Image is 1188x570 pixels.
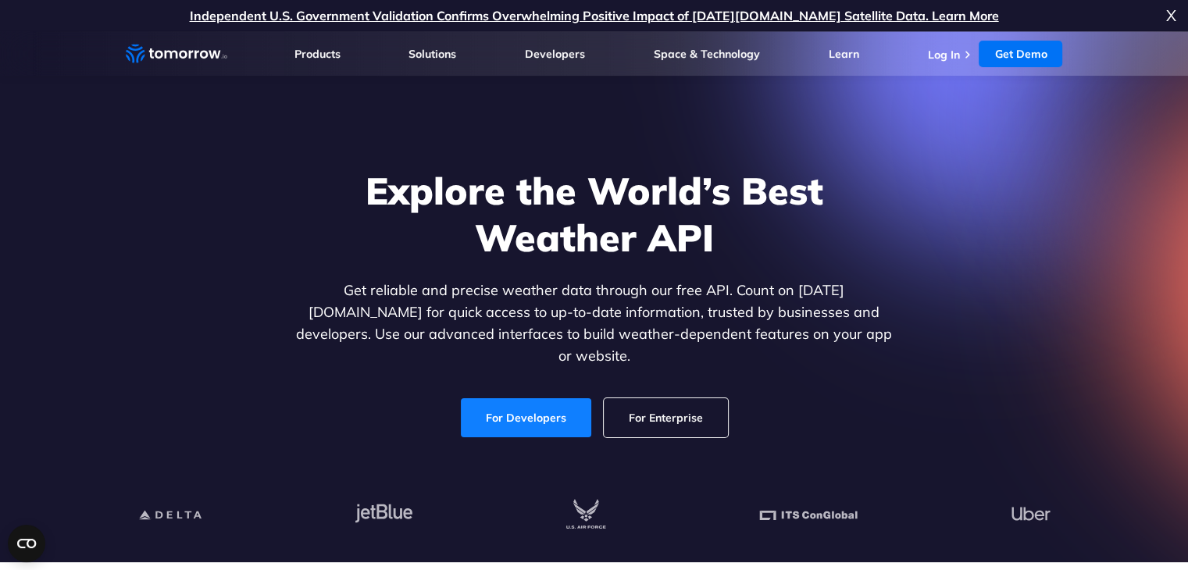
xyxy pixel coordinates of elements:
[294,47,341,61] a: Products
[293,280,896,367] p: Get reliable and precise weather data through our free API. Count on [DATE][DOMAIN_NAME] for quic...
[461,398,591,437] a: For Developers
[126,42,227,66] a: Home link
[190,8,999,23] a: Independent U.S. Government Validation Confirms Overwhelming Positive Impact of [DATE][DOMAIN_NAM...
[525,47,585,61] a: Developers
[408,47,456,61] a: Solutions
[979,41,1062,67] a: Get Demo
[604,398,728,437] a: For Enterprise
[927,48,959,62] a: Log In
[293,167,896,261] h1: Explore the World’s Best Weather API
[8,525,45,562] button: Open CMP widget
[654,47,760,61] a: Space & Technology
[829,47,859,61] a: Learn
